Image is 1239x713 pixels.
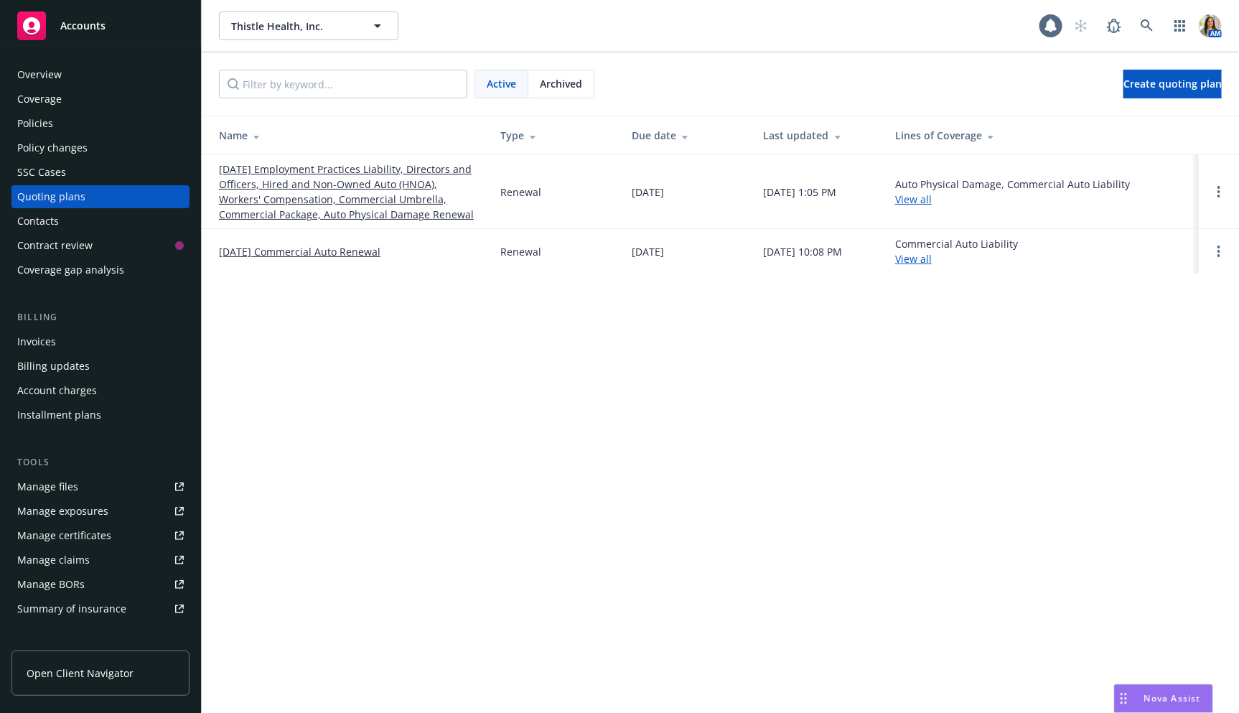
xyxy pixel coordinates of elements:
a: View all [895,192,932,206]
input: Filter by keyword... [219,70,467,98]
div: Billing [11,310,190,325]
div: Renewal [500,185,541,200]
img: photo [1199,14,1222,37]
div: Contacts [17,210,59,233]
a: Start snowing [1067,11,1095,40]
div: Commercial Auto Liability [895,236,1018,266]
button: Thistle Health, Inc. [219,11,398,40]
div: Summary of insurance [17,597,126,620]
a: Manage claims [11,549,190,572]
div: Contract review [17,234,93,257]
div: Billing updates [17,355,90,378]
div: Renewal [500,244,541,259]
div: SSC Cases [17,161,66,184]
a: Search [1133,11,1161,40]
div: [DATE] 10:08 PM [764,244,843,259]
a: Overview [11,63,190,86]
a: Installment plans [11,404,190,427]
a: [DATE] Commercial Auto Renewal [219,244,380,259]
div: Installment plans [17,404,101,427]
div: [DATE] 1:05 PM [764,185,837,200]
div: Coverage gap analysis [17,258,124,281]
a: Open options [1210,183,1228,200]
div: Account charges [17,379,97,402]
div: [DATE] [632,185,664,200]
a: Contacts [11,210,190,233]
a: Coverage [11,88,190,111]
span: Active [487,76,516,91]
div: Manage files [17,475,78,498]
a: Manage BORs [11,573,190,596]
a: View all [895,252,932,266]
span: Thistle Health, Inc. [231,19,355,34]
div: Coverage [17,88,62,111]
div: Type [500,128,609,143]
div: Name [219,128,477,143]
a: Open options [1210,243,1228,260]
div: Drag to move [1115,685,1133,712]
a: Invoices [11,330,190,353]
a: Create quoting plan [1123,70,1222,98]
div: Manage certificates [17,524,111,547]
span: Open Client Navigator [27,666,134,681]
span: Create quoting plan [1123,77,1222,90]
div: Manage BORs [17,573,85,596]
div: Policy changes [17,136,88,159]
a: Manage files [11,475,190,498]
a: Contract review [11,234,190,257]
a: Quoting plans [11,185,190,208]
button: Nova Assist [1114,684,1213,713]
a: Switch app [1166,11,1194,40]
div: [DATE] [632,244,664,259]
div: Manage claims [17,549,90,572]
a: Manage certificates [11,524,190,547]
div: Invoices [17,330,56,353]
a: Policy changes [11,136,190,159]
div: Lines of Coverage [895,128,1187,143]
a: Summary of insurance [11,597,190,620]
span: Archived [540,76,582,91]
div: Quoting plans [17,185,85,208]
div: Policies [17,112,53,135]
a: Coverage gap analysis [11,258,190,281]
a: SSC Cases [11,161,190,184]
a: [DATE] Employment Practices Liability, Directors and Officers, Hired and Non-Owned Auto (HNOA), W... [219,162,477,222]
a: Report a Bug [1100,11,1128,40]
a: Billing updates [11,355,190,378]
span: Nova Assist [1144,692,1201,704]
div: Auto Physical Damage, Commercial Auto Liability [895,177,1130,207]
a: Account charges [11,379,190,402]
a: Manage exposures [11,500,190,523]
span: Accounts [60,20,106,32]
div: Last updated [764,128,872,143]
div: Due date [632,128,740,143]
div: Overview [17,63,62,86]
a: Policies [11,112,190,135]
a: Accounts [11,6,190,46]
div: Tools [11,455,190,470]
div: Manage exposures [17,500,108,523]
